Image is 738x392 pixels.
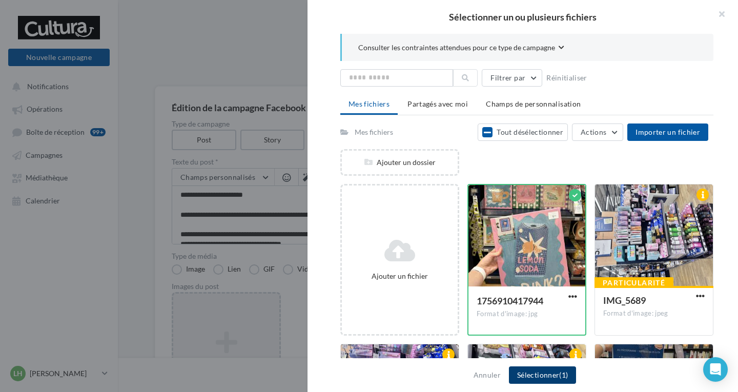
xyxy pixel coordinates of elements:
[342,157,458,168] div: Ajouter un dossier
[594,277,673,288] div: Particularité
[581,128,606,136] span: Actions
[542,72,591,84] button: Réinitialiser
[477,310,577,319] div: Format d'image: jpg
[703,357,728,382] div: Open Intercom Messenger
[486,99,581,108] span: Champs de personnalisation
[635,128,700,136] span: Importer un fichier
[477,295,543,306] span: 1756910417944
[346,271,454,281] div: Ajouter un fichier
[358,43,555,53] span: Consulter les contraintes attendues pour ce type de campagne
[572,123,623,141] button: Actions
[355,127,393,137] div: Mes fichiers
[478,123,568,141] button: Tout désélectionner
[358,42,564,55] button: Consulter les contraintes attendues pour ce type de campagne
[482,69,542,87] button: Filtrer par
[407,99,468,108] span: Partagés avec moi
[627,123,708,141] button: Importer un fichier
[603,295,646,306] span: IMG_5689
[348,99,389,108] span: Mes fichiers
[324,12,722,22] h2: Sélectionner un ou plusieurs fichiers
[509,366,576,384] button: Sélectionner(1)
[603,309,705,318] div: Format d'image: jpeg
[559,370,568,379] span: (1)
[469,369,505,381] button: Annuler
